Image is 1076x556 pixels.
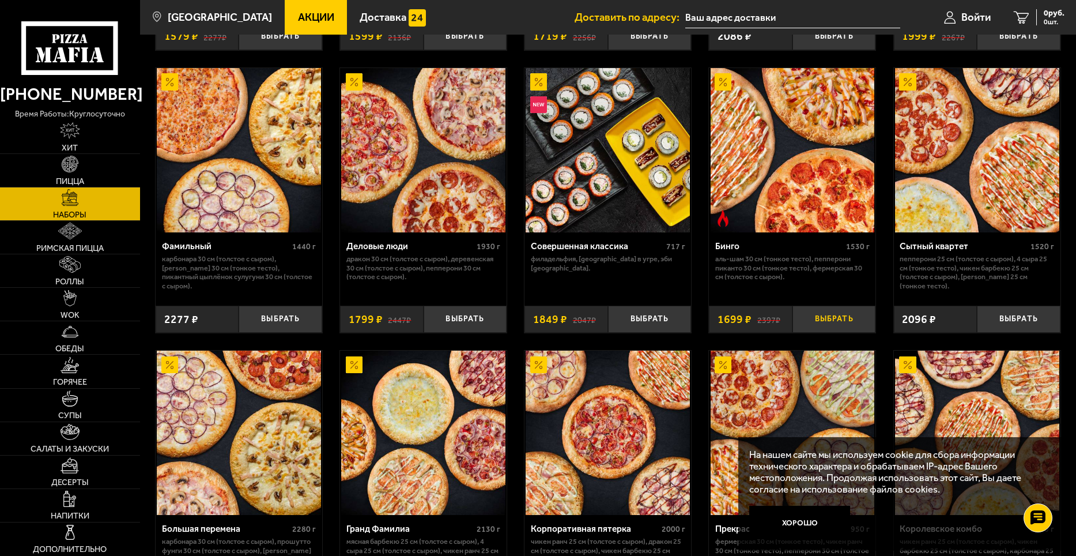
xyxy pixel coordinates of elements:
[156,68,322,232] a: АкционныйФамильный
[894,351,1060,515] a: АкционныйКоролевское комбо
[530,96,547,113] img: Новинка
[346,524,474,535] div: Гранд Фамилиа
[685,7,900,28] input: Ваш адрес доставки
[977,306,1060,333] button: Выбрать
[573,31,596,42] s: 2256 ₽
[53,378,87,386] span: Горячее
[526,68,690,232] img: Совершенная классика
[424,306,507,333] button: Выбрать
[156,351,322,515] a: АкционныйБольшая перемена
[718,314,752,325] span: 1699 ₽
[524,351,691,515] a: АкционныйКорпоративная пятерка
[161,73,178,90] img: Акционный
[162,254,316,290] p: Карбонара 30 см (толстое с сыром), [PERSON_NAME] 30 см (тонкое тесто), Пикантный цыплёнок сулугун...
[715,254,870,281] p: Аль-Шам 30 см (тонкое тесто), Пепперони Пиканто 30 см (тонкое тесто), Фермерская 30 см (толстое с...
[524,68,691,232] a: АкционныйНовинкаСовершенная классика
[36,244,104,252] span: Римская пицца
[239,22,322,50] button: Выбрать
[846,242,870,251] span: 1530 г
[575,12,685,23] span: Доставить по адресу:
[292,524,316,534] span: 2280 г
[900,254,1054,290] p: Пепперони 25 см (толстое с сыром), 4 сыра 25 см (тонкое тесто), Чикен Барбекю 25 см (толстое с сы...
[526,351,690,515] img: Корпоративная пятерка
[899,73,916,90] img: Акционный
[792,306,876,333] button: Выбрать
[757,314,780,325] s: 2397 ₽
[749,506,850,539] button: Хорошо
[409,9,425,26] img: 15daf4d41897b9f0e9f617042186c801.svg
[162,524,290,535] div: Большая перемена
[895,68,1059,232] img: Сытный квартет
[346,356,363,373] img: Акционный
[715,524,843,535] div: Прекрасная компания
[899,356,916,373] img: Акционный
[531,524,659,535] div: Корпоративная пятерка
[164,31,198,42] span: 1579 ₽
[203,31,226,42] s: 2277 ₽
[1044,18,1064,25] span: 0 шт.
[157,68,321,232] img: Фамильный
[531,241,663,252] div: Совершенная классика
[530,73,547,90] img: Акционный
[58,411,82,419] span: Супы
[709,68,875,232] a: АкционныйОстрое блюдоБинго
[961,12,991,23] span: Войти
[164,314,198,325] span: 2277 ₽
[900,241,1028,252] div: Сытный квартет
[56,177,84,185] span: Пицца
[346,241,474,252] div: Деловые люди
[902,31,936,42] span: 1999 ₽
[346,254,501,281] p: Дракон 30 см (толстое с сыром), Деревенская 30 см (толстое с сыром), Пепперони 30 см (толстое с с...
[55,277,84,285] span: Роллы
[388,31,411,42] s: 2136 ₽
[62,144,78,152] span: Хит
[715,73,731,90] img: Акционный
[715,241,843,252] div: Бинго
[1030,242,1054,251] span: 1520 г
[360,12,406,23] span: Доставка
[298,12,334,23] span: Акции
[715,210,731,227] img: Острое блюдо
[51,512,89,520] span: Напитки
[749,449,1043,495] p: На нашем сайте мы используем cookie для сбора информации технического характера и обрабатываем IP...
[162,241,290,252] div: Фамильный
[55,344,84,352] span: Обеды
[715,356,731,373] img: Акционный
[533,314,567,325] span: 1849 ₽
[53,211,86,219] span: Наборы
[388,314,411,325] s: 2447 ₽
[424,22,507,50] button: Выбрать
[341,351,505,515] img: Гранд Фамилиа
[61,311,80,319] span: WOK
[573,314,596,325] s: 2047 ₽
[33,545,107,553] span: Дополнительно
[349,31,383,42] span: 1599 ₽
[718,31,752,42] span: 2086 ₽
[533,31,567,42] span: 1719 ₽
[239,306,322,333] button: Выбрать
[477,242,500,251] span: 1930 г
[895,351,1059,515] img: Королевское комбо
[792,22,876,50] button: Выбрать
[340,68,507,232] a: АкционныйДеловые люди
[902,314,936,325] span: 2096 ₽
[530,356,547,373] img: Акционный
[51,478,89,486] span: Десерты
[608,22,692,50] button: Выбрать
[977,22,1060,50] button: Выбрать
[942,31,965,42] s: 2267 ₽
[31,445,109,453] span: Салаты и закуски
[1044,9,1064,17] span: 0 руб.
[340,351,507,515] a: АкционныйГранд Фамилиа
[157,351,321,515] img: Большая перемена
[168,12,272,23] span: [GEOGRAPHIC_DATA]
[711,351,875,515] img: Прекрасная компания
[346,73,363,90] img: Акционный
[477,524,500,534] span: 2130 г
[531,254,685,272] p: Филадельфия, [GEOGRAPHIC_DATA] в угре, Эби [GEOGRAPHIC_DATA].
[161,356,178,373] img: Акционный
[341,68,505,232] img: Деловые люди
[608,306,692,333] button: Выбрать
[709,351,875,515] a: АкционныйПрекрасная компания
[666,242,685,251] span: 717 г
